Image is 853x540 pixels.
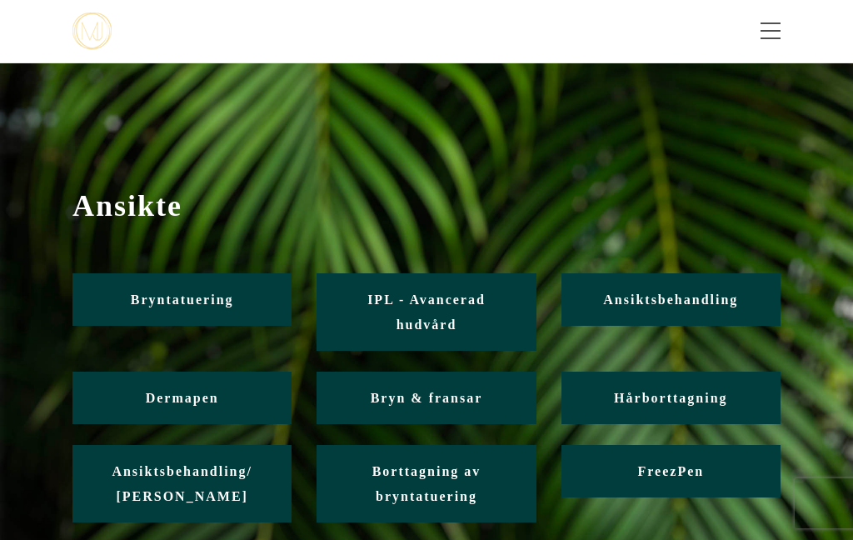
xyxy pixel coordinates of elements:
a: IPL - Avancerad hudvård [317,273,536,351]
span: Bryn & fransar [371,391,483,405]
a: Ansiktsbehandling/ [PERSON_NAME] [72,445,292,522]
a: Bryntatuering [72,273,292,326]
a: mjstudio mjstudio mjstudio [72,12,112,50]
span: Bryntatuering [131,292,234,307]
span: Ansiktsbehandling/ [PERSON_NAME] [112,464,252,503]
a: Ansiktsbehandling [561,273,781,326]
a: Bryn & fransar [317,372,536,424]
span: Toggle menu [761,30,781,32]
span: Ansikte [72,188,781,223]
span: IPL - Avancerad hudvård [367,292,486,332]
a: Dermapen [72,372,292,424]
a: FreezPen [561,445,781,497]
span: Dermapen [146,391,219,405]
a: Hårborttagning [561,372,781,424]
span: FreezPen [637,464,704,478]
a: Borttagning av bryntatuering [317,445,536,522]
img: mjstudio [72,12,112,50]
span: Ansiktsbehandling [603,292,738,307]
span: Hårborttagning [614,391,727,405]
span: Borttagning av bryntatuering [372,464,481,503]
